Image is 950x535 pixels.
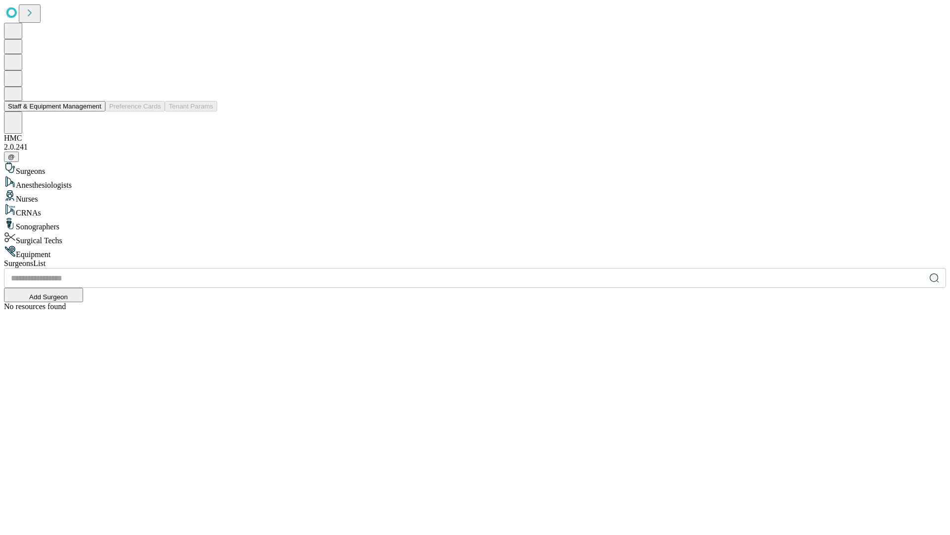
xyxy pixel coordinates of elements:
[4,302,946,311] div: No resources found
[29,293,68,301] span: Add Surgeon
[4,152,19,162] button: @
[4,288,83,302] button: Add Surgeon
[4,245,946,259] div: Equipment
[4,259,946,268] div: Surgeons List
[4,162,946,176] div: Surgeons
[4,190,946,204] div: Nurses
[4,231,946,245] div: Surgical Techs
[4,101,105,111] button: Staff & Equipment Management
[4,217,946,231] div: Sonographers
[4,176,946,190] div: Anesthesiologists
[165,101,217,111] button: Tenant Params
[105,101,165,111] button: Preference Cards
[4,143,946,152] div: 2.0.241
[4,204,946,217] div: CRNAs
[4,134,946,143] div: HMC
[8,153,15,160] span: @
